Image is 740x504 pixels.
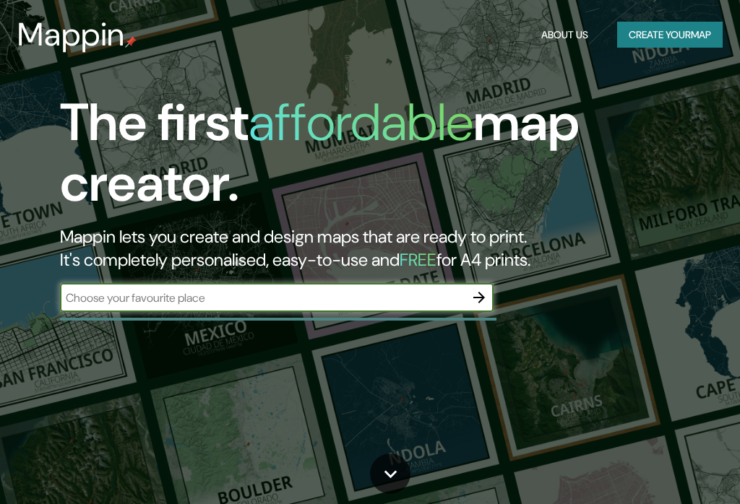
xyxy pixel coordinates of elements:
[617,22,723,48] button: Create yourmap
[249,89,473,156] h1: affordable
[60,290,465,306] input: Choose your favourite place
[535,22,594,48] button: About Us
[60,225,652,271] h2: Mappin lets you create and design maps that are ready to print. It's completely personalised, eas...
[60,92,652,225] h1: The first map creator.
[125,36,137,48] img: mappin-pin
[17,16,125,53] h3: Mappin
[400,248,436,271] h5: FREE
